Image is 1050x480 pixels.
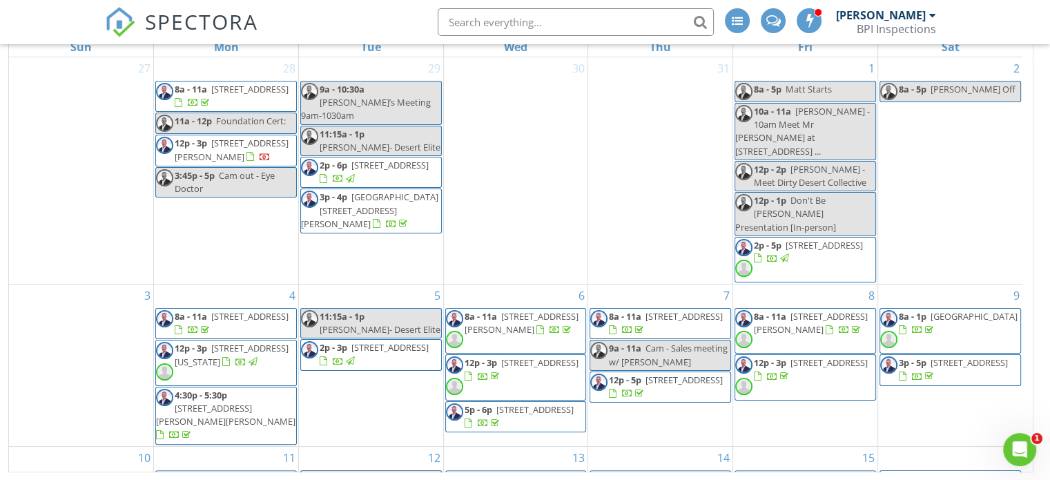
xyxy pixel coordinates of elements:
span: [PERSON_NAME]’s Meeting 9am-1030am [301,96,431,122]
img: img_3107.jpeg [301,310,318,327]
span: [STREET_ADDRESS] [501,356,579,369]
a: Go to August 5, 2025 [431,285,443,307]
a: Tuesday [358,37,384,57]
td: Go to August 1, 2025 [733,57,878,285]
a: 12p - 3p [STREET_ADDRESS] [445,354,587,400]
a: 3p - 4p [GEOGRAPHIC_DATA][STREET_ADDRESS][PERSON_NAME] [300,189,442,233]
span: 8a - 11a [754,310,786,323]
a: Go to August 13, 2025 [570,447,587,469]
a: 12p - 3p [STREET_ADDRESS][PERSON_NAME] [175,137,289,162]
img: img_3107.jpeg [156,115,173,132]
a: 8a - 11a [STREET_ADDRESS] [175,310,289,336]
span: 12p - 5p [609,374,641,386]
td: Go to July 29, 2025 [298,57,443,285]
td: Go to August 7, 2025 [588,285,733,446]
a: Go to August 15, 2025 [859,447,877,469]
img: default-user-f0147aede5fd5fa78ca7ade42f37bd4542148d508eef1c3d3ea960f66861d68b.jpg [735,260,752,277]
span: 9a - 10:30a [320,83,364,95]
span: [STREET_ADDRESS] [351,159,429,171]
span: 11:15a - 1p [320,128,364,140]
span: [STREET_ADDRESS] [786,239,863,251]
a: Go to July 27, 2025 [135,57,153,79]
a: 12p - 3p [STREET_ADDRESS] [754,356,868,382]
a: 2p - 5p [STREET_ADDRESS] [735,237,876,282]
img: img_3107.jpeg [446,356,463,374]
span: Foundation Cert: [216,115,286,127]
img: img_3107.jpeg [301,159,318,176]
span: 8a - 11a [465,310,497,323]
div: [PERSON_NAME] [836,8,926,22]
span: Don't Be [PERSON_NAME] Presentation [In-person] [735,194,836,233]
span: 1 [1031,433,1042,444]
span: 12p - 3p [754,356,786,369]
td: Go to August 4, 2025 [154,285,299,446]
span: 3p - 4p [320,191,347,203]
span: 4:30p - 5:30p [175,389,227,401]
a: Go to July 31, 2025 [714,57,732,79]
span: [GEOGRAPHIC_DATA][STREET_ADDRESS][PERSON_NAME] [301,191,438,229]
img: img_3107.jpeg [446,403,463,421]
a: Thursday [647,37,674,57]
span: [STREET_ADDRESS] [790,356,868,369]
a: Saturday [938,37,962,57]
a: 3p - 5p [STREET_ADDRESS] [879,354,1021,385]
span: [STREET_ADDRESS] [645,374,723,386]
a: Go to August 8, 2025 [866,285,877,307]
span: [STREET_ADDRESS] [211,83,289,95]
span: [STREET_ADDRESS] [645,310,723,323]
span: [STREET_ADDRESS] [496,403,574,416]
img: img_3107.jpeg [156,83,173,100]
a: 2p - 6p [STREET_ADDRESS] [320,159,429,184]
a: 3p - 5p [STREET_ADDRESS] [899,356,1008,382]
a: 8a - 11a [STREET_ADDRESS] [590,308,731,339]
td: Go to August 6, 2025 [443,285,588,446]
img: img_3107.jpeg [301,191,318,208]
a: Go to August 6, 2025 [576,285,587,307]
img: img_3107.jpeg [880,83,897,100]
a: Friday [795,37,815,57]
span: [STREET_ADDRESS][US_STATE] [175,342,289,367]
span: [STREET_ADDRESS][PERSON_NAME][PERSON_NAME] [156,402,295,428]
span: SPECTORA [145,7,258,36]
a: 12p - 3p [STREET_ADDRESS][US_STATE] [175,342,289,367]
img: default-user-f0147aede5fd5fa78ca7ade42f37bd4542148d508eef1c3d3ea960f66861d68b.jpg [446,378,463,395]
img: img_3107.jpeg [735,194,752,211]
a: 8a - 11a [STREET_ADDRESS][PERSON_NAME] [445,308,587,354]
span: 9a - 11a [609,342,641,354]
span: [PERSON_NAME] Off [931,83,1015,95]
span: 12p - 3p [465,356,497,369]
a: 2p - 3p [STREET_ADDRESS] [300,339,442,370]
img: default-user-f0147aede5fd5fa78ca7ade42f37bd4542148d508eef1c3d3ea960f66861d68b.jpg [156,363,173,381]
a: 5p - 6p [STREET_ADDRESS] [445,401,587,432]
a: 8a - 11a [STREET_ADDRESS] [175,83,289,108]
a: 8a - 1p [GEOGRAPHIC_DATA] [879,308,1021,354]
span: 8a - 5p [754,83,781,95]
a: 8a - 11a [STREET_ADDRESS][PERSON_NAME] [735,308,876,354]
img: img_3107.jpeg [735,356,752,374]
img: img_3107.jpeg [735,83,752,100]
a: 5p - 6p [STREET_ADDRESS] [465,403,574,429]
a: 12p - 5p [STREET_ADDRESS] [590,372,731,403]
span: 8a - 1p [899,310,926,323]
span: 5p - 6p [465,403,492,416]
span: [STREET_ADDRESS][PERSON_NAME] [175,137,289,162]
span: 8a - 11a [175,310,207,323]
span: 8a - 11a [175,83,207,95]
img: img_3107.jpeg [735,310,752,327]
span: Cam - Sales meeting w/ [PERSON_NAME] [609,342,728,367]
a: Go to August 9, 2025 [1011,285,1022,307]
span: 12p - 3p [175,137,207,149]
span: [STREET_ADDRESS] [211,310,289,323]
span: 2p - 5p [754,239,781,251]
span: [PERSON_NAME] - Meet Dirty Desert Collective [754,163,866,189]
span: 8a - 11a [609,310,641,323]
img: img_3107.jpeg [735,163,752,180]
img: img_3107.jpeg [446,310,463,327]
img: img_3107.jpeg [735,239,752,256]
span: 2p - 6p [320,159,347,171]
a: Go to August 12, 2025 [425,447,443,469]
span: [STREET_ADDRESS] [931,356,1008,369]
a: 4:30p - 5:30p [STREET_ADDRESS][PERSON_NAME][PERSON_NAME] [156,389,295,441]
a: 3p - 4p [GEOGRAPHIC_DATA][STREET_ADDRESS][PERSON_NAME] [301,191,438,229]
a: 12p - 3p [STREET_ADDRESS][PERSON_NAME] [155,135,297,166]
